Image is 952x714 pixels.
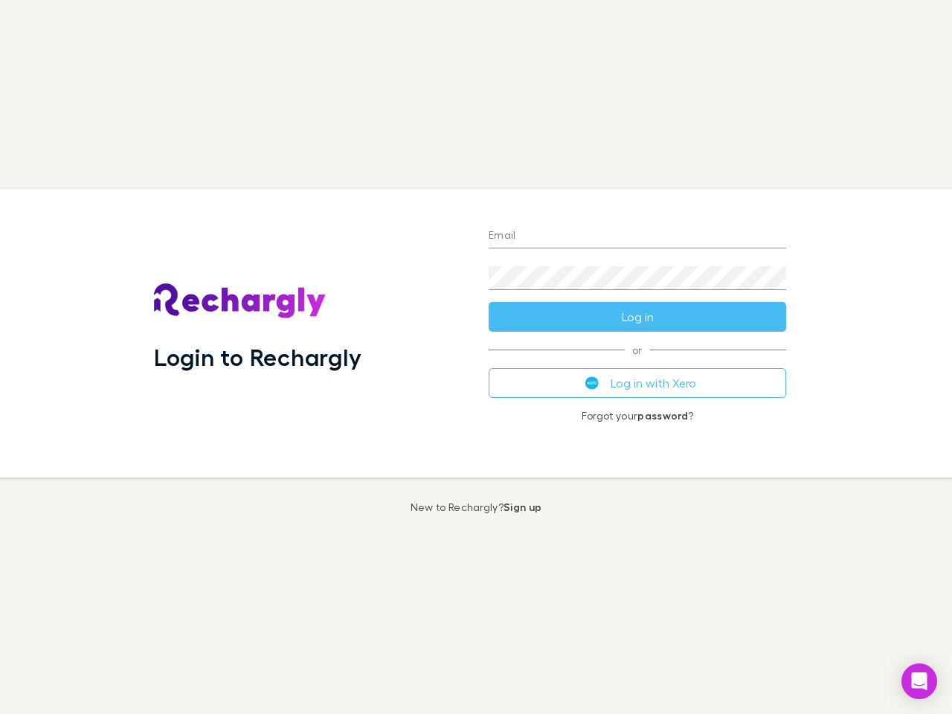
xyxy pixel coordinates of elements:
img: Rechargly's Logo [154,283,327,319]
button: Log in [489,302,786,332]
p: New to Rechargly? [411,501,542,513]
h1: Login to Rechargly [154,343,361,371]
button: Log in with Xero [489,368,786,398]
img: Xero's logo [585,376,599,390]
a: password [637,409,688,422]
div: Open Intercom Messenger [901,663,937,699]
p: Forgot your ? [489,410,786,422]
a: Sign up [504,501,541,513]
